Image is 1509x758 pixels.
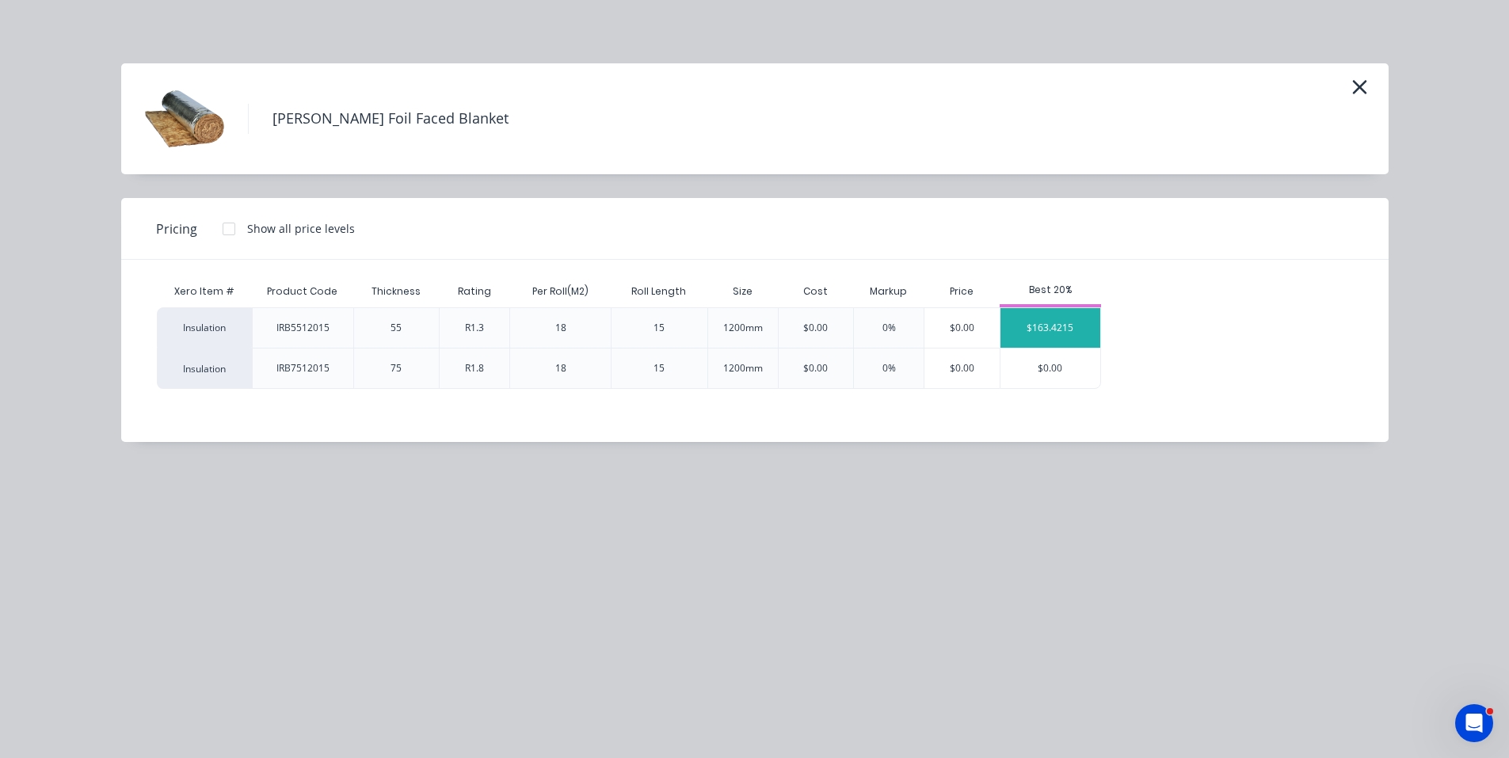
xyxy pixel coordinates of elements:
[247,220,355,237] div: Show all price levels
[882,361,896,375] div: 0%
[465,321,484,335] div: R1.3
[778,276,854,307] div: Cost
[156,219,197,238] span: Pricing
[157,276,252,307] div: Xero Item #
[1000,349,1100,388] div: $0.00
[465,361,484,375] div: R1.8
[276,361,330,375] div: IRB7512015
[520,272,601,311] div: Per Roll(M2)
[720,272,765,311] div: Size
[145,79,224,158] img: Knauf Foil Faced Blanket
[654,321,665,335] div: 15
[555,321,566,335] div: 18
[924,308,1000,348] div: $0.00
[1000,283,1101,297] div: Best 20%
[555,361,566,375] div: 18
[445,272,504,311] div: Rating
[619,272,699,311] div: Roll Length
[803,361,828,375] div: $0.00
[359,272,433,311] div: Thickness
[276,321,330,335] div: IRB5512015
[723,321,763,335] div: 1200mm
[853,276,924,307] div: Markup
[157,348,252,389] div: Insulation
[882,321,896,335] div: 0%
[248,104,532,134] h4: [PERSON_NAME] Foil Faced Blanket
[803,321,828,335] div: $0.00
[1000,308,1100,348] div: $163.4215
[391,321,402,335] div: 55
[654,361,665,375] div: 15
[723,361,763,375] div: 1200mm
[157,307,252,348] div: Insulation
[391,361,402,375] div: 75
[924,349,1000,388] div: $0.00
[1455,704,1493,742] iframe: Intercom live chat
[254,272,350,311] div: Product Code
[924,276,1000,307] div: Price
